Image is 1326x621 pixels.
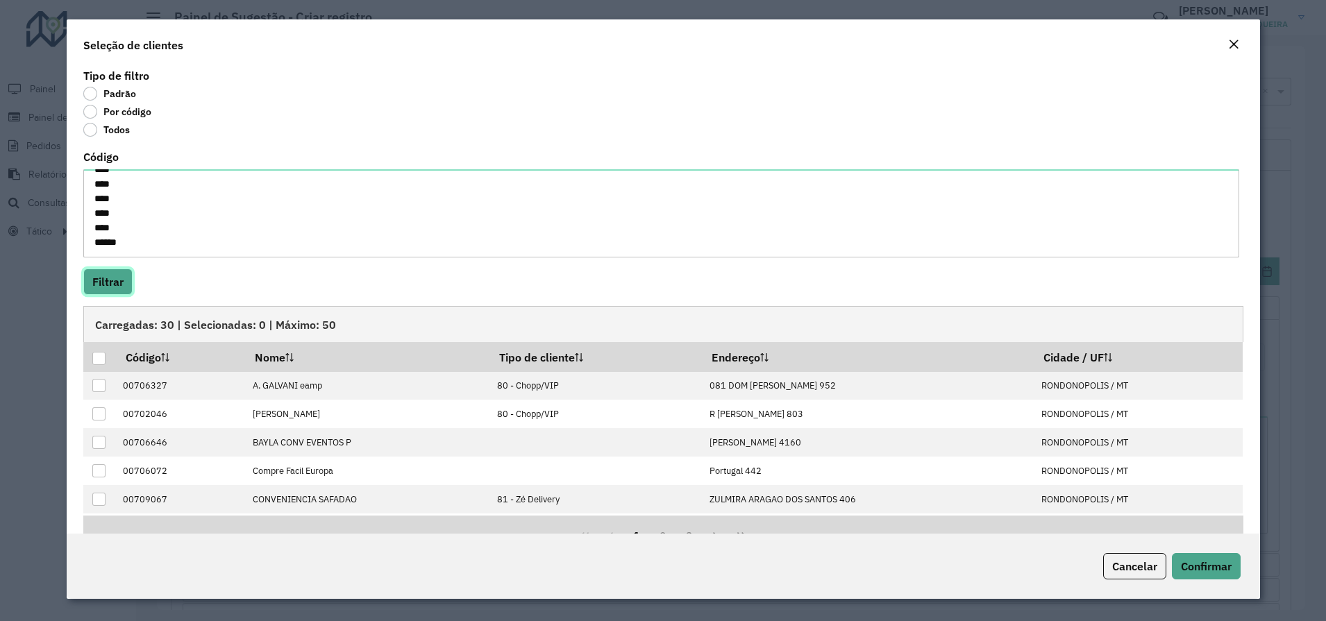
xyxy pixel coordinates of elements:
[676,522,703,549] button: 3
[116,428,245,457] td: 00706646
[489,372,702,400] td: 80 - Chopp/VIP
[623,522,650,549] button: 1
[83,306,1243,342] div: Carregadas: 30 | Selecionadas: 0 | Máximo: 50
[1112,559,1157,573] span: Cancelar
[489,400,702,428] td: 80 - Chopp/VIP
[83,67,149,84] label: Tipo de filtro
[116,342,245,371] th: Código
[702,342,1034,371] th: Endereço
[489,485,702,513] td: 81 - Zé Delivery
[702,485,1034,513] td: ZULMIRA ARAGAO DOS SANTOS 406
[489,342,702,371] th: Tipo de cliente
[245,372,489,400] td: A. GALVANI eamp
[1228,39,1239,50] em: Fechar
[116,372,245,400] td: 00706327
[702,428,1034,457] td: [PERSON_NAME] 4160
[245,513,489,542] td: DAVI [PERSON_NAME]
[245,457,489,485] td: Compre Facil Europa
[1034,372,1243,400] td: RONDONOPOLIS / MT
[703,522,729,549] button: Next Page
[1034,428,1243,457] td: RONDONOPOLIS / MT
[116,485,245,513] td: 00709067
[245,342,489,371] th: Nome
[83,105,151,119] label: Por código
[1172,553,1241,579] button: Confirmar
[83,123,130,137] label: Todos
[702,457,1034,485] td: Portugal 442
[83,269,133,295] button: Filtrar
[1103,553,1166,579] button: Cancelar
[728,522,755,549] button: Last Page
[1034,457,1243,485] td: RONDONOPOLIS / MT
[1034,513,1243,542] td: ALTO GARCAS / MT
[245,428,489,457] td: BAYLA CONV EVENTOS P
[650,522,676,549] button: 2
[702,513,1034,542] td: AV CAÇERES 154
[245,485,489,513] td: CONVENIENCIA SAFADAO
[1034,485,1243,513] td: RONDONOPOLIS / MT
[1224,36,1243,54] button: Close
[83,148,119,165] label: Código
[116,457,245,485] td: 00706072
[83,37,183,53] h4: Seleção de clientes
[1034,400,1243,428] td: RONDONOPOLIS / MT
[116,513,245,542] td: 00706949
[116,400,245,428] td: 00702046
[83,87,136,101] label: Padrão
[1181,559,1232,573] span: Confirmar
[702,372,1034,400] td: 081 DOM [PERSON_NAME] 952
[702,400,1034,428] td: R [PERSON_NAME] 803
[1034,342,1243,371] th: Cidade / UF
[245,400,489,428] td: [PERSON_NAME]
